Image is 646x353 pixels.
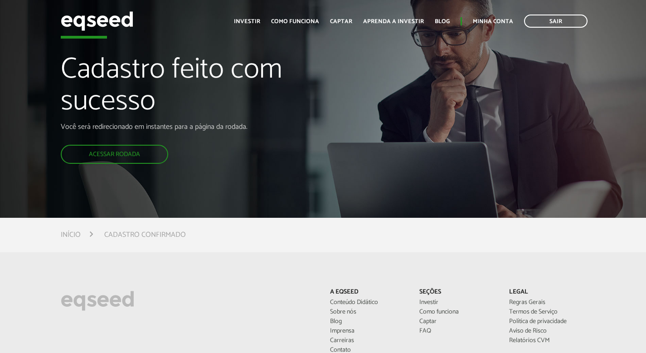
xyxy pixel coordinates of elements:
[509,289,585,296] p: Legal
[419,309,495,315] a: Como funciona
[104,229,186,241] li: Cadastro confirmado
[524,15,588,28] a: Sair
[61,145,168,164] a: Acessar rodada
[509,338,585,344] a: Relatórios CVM
[419,319,495,325] a: Captar
[330,289,406,296] p: A EqSeed
[330,299,406,306] a: Conteúdo Didático
[330,319,406,325] a: Blog
[509,299,585,306] a: Regras Gerais
[271,19,319,25] a: Como funciona
[61,289,134,313] img: EqSeed Logo
[61,123,370,131] p: Você será redirecionado em instantes para a página da rodada.
[509,328,585,334] a: Aviso de Risco
[330,19,352,25] a: Captar
[509,319,585,325] a: Política de privacidade
[419,328,495,334] a: FAQ
[234,19,260,25] a: Investir
[473,19,513,25] a: Minha conta
[61,9,133,33] img: EqSeed
[363,19,424,25] a: Aprenda a investir
[61,231,81,239] a: Início
[509,309,585,315] a: Termos de Serviço
[61,54,370,123] h1: Cadastro feito com sucesso
[419,299,495,306] a: Investir
[330,309,406,315] a: Sobre nós
[330,338,406,344] a: Carreiras
[435,19,450,25] a: Blog
[330,328,406,334] a: Imprensa
[419,289,495,296] p: Seções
